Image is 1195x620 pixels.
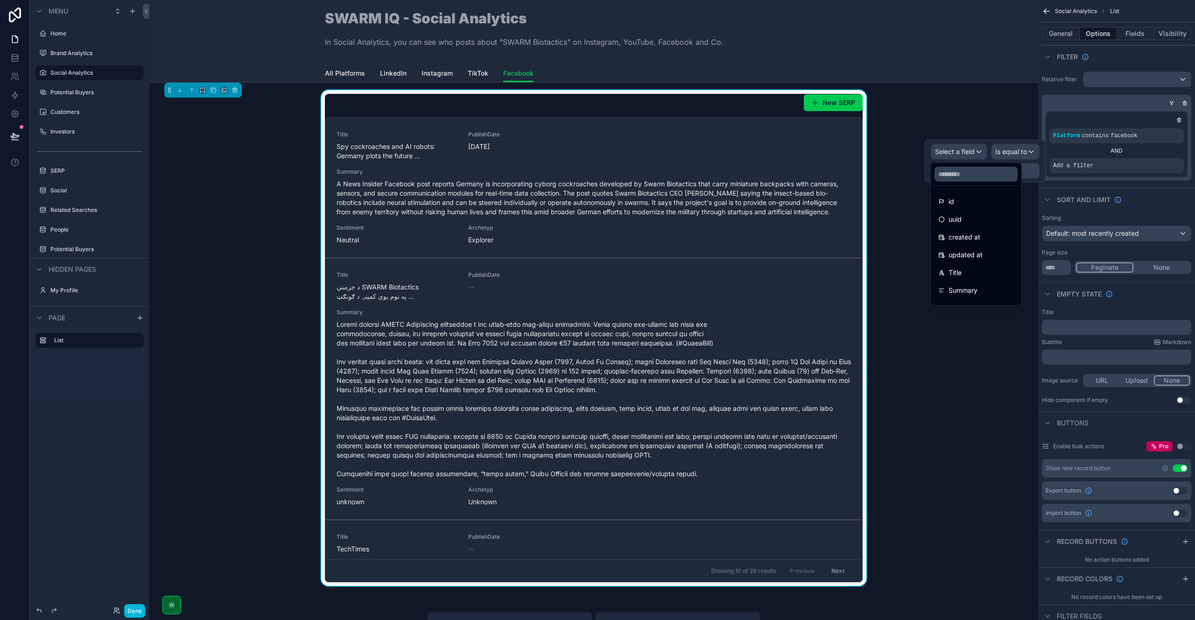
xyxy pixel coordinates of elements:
label: My Profile [50,287,138,294]
a: TitleSpy cockroaches and AI robots: Germany plots the future ...PublishDate[DATE]SummaryA News In... [325,118,862,258]
button: General [1042,27,1080,40]
span: LinkedIn [380,69,407,78]
button: Visibility [1154,27,1191,40]
span: Loremi dolorsi AMETC Adipiscing elitseddoe t inc utlab‑etdo mag-aliqu enimadmini. Venia quisno ex... [337,320,851,479]
span: Spy cockroaches and AI robots: Germany plots the future ... [337,142,457,161]
span: Filter [1057,52,1078,62]
span: Summary [337,309,851,316]
label: Sorting [1042,214,1061,222]
button: Options [1080,27,1117,40]
label: SERP [50,167,138,175]
span: Sort And Limit [1057,195,1111,204]
span: Title [337,533,457,541]
a: Facebook [503,65,534,83]
a: Titleد جرمني SWARM Biotactics په نوم یوې کمپنۍ د ګونګټ ...PublishDate--SummaryLoremi dolorsi AMET... [325,258,862,520]
span: Title [337,131,457,138]
span: PublishDate [468,271,589,279]
label: People [50,226,138,233]
a: TikTok [468,65,488,84]
div: scrollable content [30,329,149,357]
span: Platform [1053,133,1080,139]
span: Archetyp [468,224,589,232]
label: Related Searches [50,206,138,214]
span: Summary [949,285,977,296]
div: Hide component if empty [1042,396,1108,404]
button: Paginate [1076,262,1133,273]
span: Instagram [422,69,453,78]
button: Fields [1117,27,1154,40]
div: No action buttons added [1038,552,1195,567]
span: Title [949,267,962,278]
a: Instagram [422,65,453,84]
label: Home [50,30,138,37]
span: [DATE] [468,142,589,151]
span: Sentiment [337,224,457,232]
span: Showing 10 of 28 results [711,567,776,575]
label: Social Analytics [50,69,138,77]
p: In Social Analytics, you can see who posts about "SWARM Biotactics" on Instagram, YouTube, Facebo... [325,36,724,48]
span: Buttons [1057,418,1089,428]
div: Show new record button [1046,465,1111,472]
span: TikTok [468,69,488,78]
span: Social Analytics [1055,7,1097,15]
a: LinkedIn [380,65,407,84]
label: List [54,337,136,344]
label: Customers [50,108,138,116]
span: Sentiment [337,486,457,493]
span: updated at [949,249,983,261]
a: Investors [50,128,138,135]
span: Unknown [468,497,589,507]
label: Brand Analytics [50,49,138,57]
span: Hidden pages [49,265,96,274]
span: Markdown [1163,338,1191,346]
span: facebook [1111,133,1138,139]
span: TechTimes [337,544,457,554]
span: Facebook [503,69,534,78]
span: Sentiment [949,303,979,314]
span: Neutral [337,235,457,245]
span: Menu [49,7,68,16]
span: Record buttons [1057,537,1117,546]
div: No record colors have been set up [1038,590,1195,605]
span: created at [949,232,980,243]
span: PublishDate [468,131,589,138]
label: Enable bulk actions [1053,443,1104,450]
label: Relative filter [1042,76,1079,83]
div: scrollable content [1042,320,1191,335]
span: uuid [949,214,962,225]
span: Record colors [1057,574,1112,584]
span: Import button [1046,509,1081,517]
span: Summary [337,168,851,176]
span: -- [468,282,474,292]
label: Title [1042,309,1054,316]
span: unknown [337,497,457,507]
span: Title [337,271,457,279]
label: Image source [1042,377,1079,384]
button: New SERP [804,94,863,111]
span: List [1110,7,1119,15]
div: AND [1049,147,1184,155]
label: Subtitle [1042,338,1062,346]
a: Potential Buyers [50,89,138,96]
button: Upload [1119,375,1154,386]
a: All Platforms [325,65,365,84]
span: Default: most recently created [1046,229,1139,237]
button: Done [124,604,145,618]
div: scrollable content [1042,350,1191,365]
label: Social [50,187,138,194]
label: Page size [1042,249,1068,256]
button: None [1154,375,1190,386]
a: Markdown [1153,338,1191,346]
span: A News Insider Facebook post reports Germany is incorporating cyborg cockroaches developed by Swa... [337,179,851,217]
button: Default: most recently created [1042,225,1191,241]
label: Potential Buyers [50,246,138,253]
